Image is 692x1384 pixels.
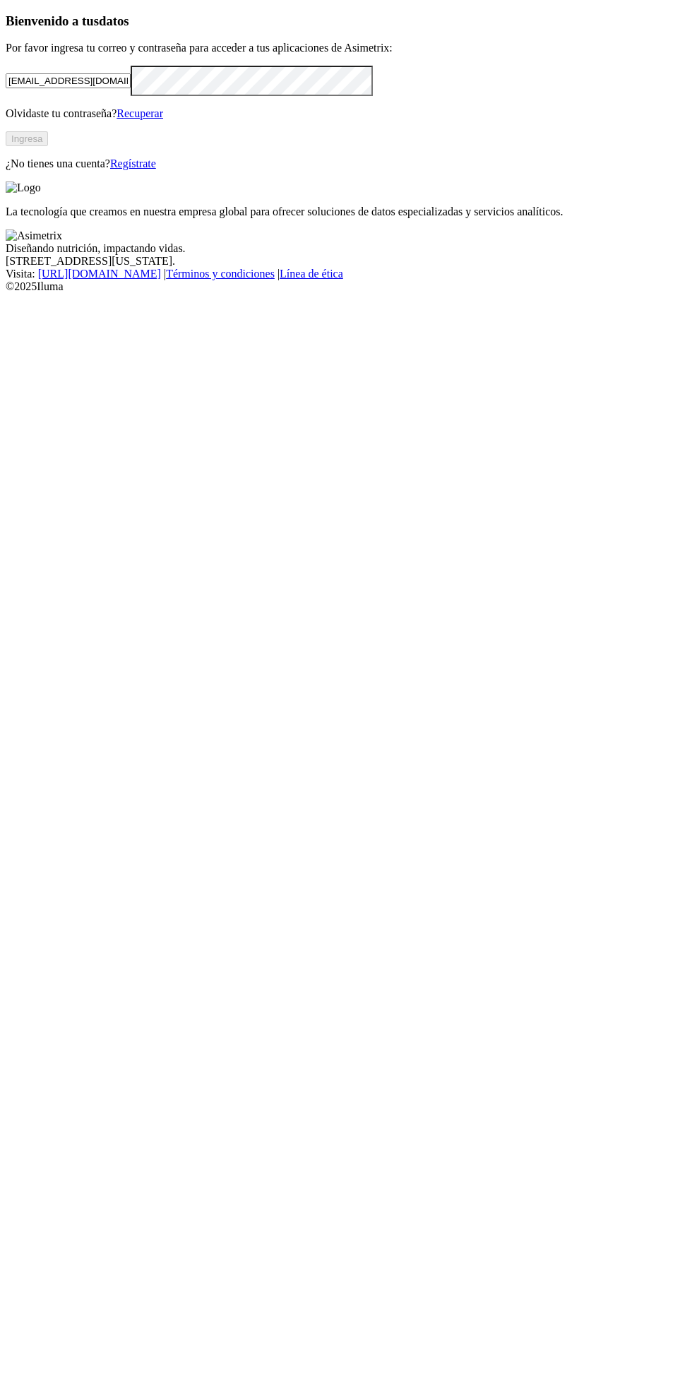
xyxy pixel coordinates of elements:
p: La tecnología que creamos en nuestra empresa global para ofrecer soluciones de datos especializad... [6,205,686,218]
a: Recuperar [117,107,163,119]
p: ¿No tienes una cuenta? [6,157,686,170]
h3: Bienvenido a tus [6,13,686,29]
div: [STREET_ADDRESS][US_STATE]. [6,255,686,268]
button: Ingresa [6,131,48,146]
img: Logo [6,181,41,194]
p: Por favor ingresa tu correo y contraseña para acceder a tus aplicaciones de Asimetrix: [6,42,686,54]
input: Tu correo [6,73,131,88]
div: © 2025 Iluma [6,280,686,293]
img: Asimetrix [6,229,62,242]
div: Visita : | | [6,268,686,280]
span: datos [99,13,129,28]
a: Términos y condiciones [166,268,275,280]
div: Diseñando nutrición, impactando vidas. [6,242,686,255]
a: Regístrate [110,157,156,169]
a: [URL][DOMAIN_NAME] [38,268,161,280]
a: Línea de ética [280,268,343,280]
p: Olvidaste tu contraseña? [6,107,686,120]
